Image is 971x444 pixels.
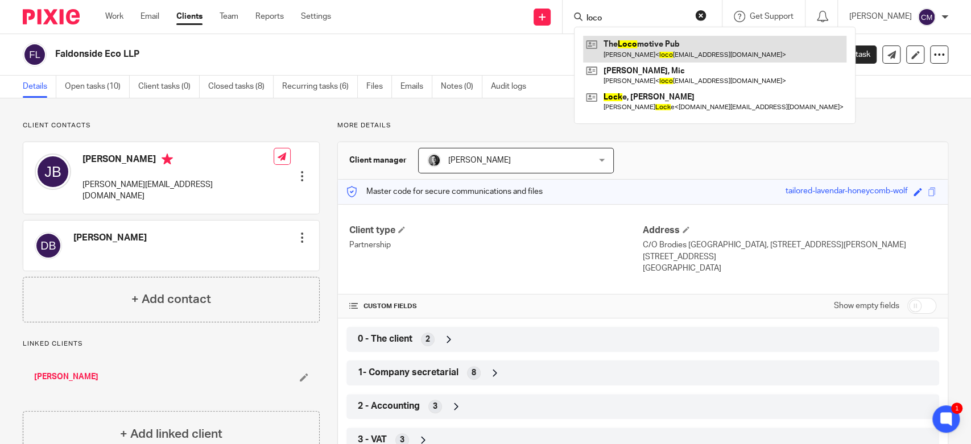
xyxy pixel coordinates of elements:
a: Open tasks (10) [65,76,130,98]
a: Notes (0) [441,76,482,98]
img: DSC_9061-3.jpg [427,153,441,167]
a: Recurring tasks (6) [282,76,358,98]
a: Clients [176,11,203,22]
a: Work [105,11,123,22]
h4: + Add contact [131,291,211,308]
span: 8 [472,367,476,379]
a: Client tasks (0) [138,76,200,98]
p: More details [337,121,948,130]
a: Audit logs [491,76,535,98]
p: [STREET_ADDRESS] [643,251,936,263]
p: Client contacts [23,121,320,130]
h2: Faldonside Eco LLP [55,48,646,60]
a: Closed tasks (8) [208,76,274,98]
h4: [PERSON_NAME] [73,232,147,244]
a: [PERSON_NAME] [34,371,98,383]
h4: [PERSON_NAME] [82,153,274,168]
img: Pixie [23,9,80,24]
span: 3 [433,401,437,412]
h4: Client type [349,225,643,236]
span: 1- Company secretarial [358,367,458,379]
div: 1 [951,402,962,414]
p: [PERSON_NAME][EMAIL_ADDRESS][DOMAIN_NAME] [82,179,274,202]
img: svg%3E [35,232,62,259]
span: Get Support [750,13,794,20]
img: svg%3E [23,43,47,67]
p: Master code for secure communications and files [346,186,543,197]
p: Linked clients [23,339,320,348]
p: Partnership [349,239,643,251]
a: Files [366,76,392,98]
a: Email [141,11,159,22]
h4: CUSTOM FIELDS [349,302,643,311]
p: C/O Brodies [GEOGRAPHIC_DATA], [STREET_ADDRESS][PERSON_NAME] [643,239,936,251]
p: [PERSON_NAME] [849,11,912,22]
h4: + Add linked client [120,425,222,443]
span: 0 - The client [358,333,412,345]
a: Reports [255,11,284,22]
a: Settings [301,11,331,22]
div: tailored-lavendar-honeycomb-wolf [786,185,908,198]
h4: Address [643,225,936,236]
img: svg%3E [918,8,936,26]
span: 2 - Accounting [358,400,420,412]
span: 2 [425,334,430,345]
h3: Client manager [349,155,407,166]
p: [GEOGRAPHIC_DATA] [643,263,936,274]
a: Details [23,76,56,98]
input: Search [585,14,688,24]
button: Clear [695,10,706,21]
a: Emails [400,76,432,98]
img: svg%3E [35,153,71,190]
span: [PERSON_NAME] [448,156,511,164]
label: Show empty fields [834,300,899,312]
a: Team [220,11,238,22]
i: Primary [162,153,173,165]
